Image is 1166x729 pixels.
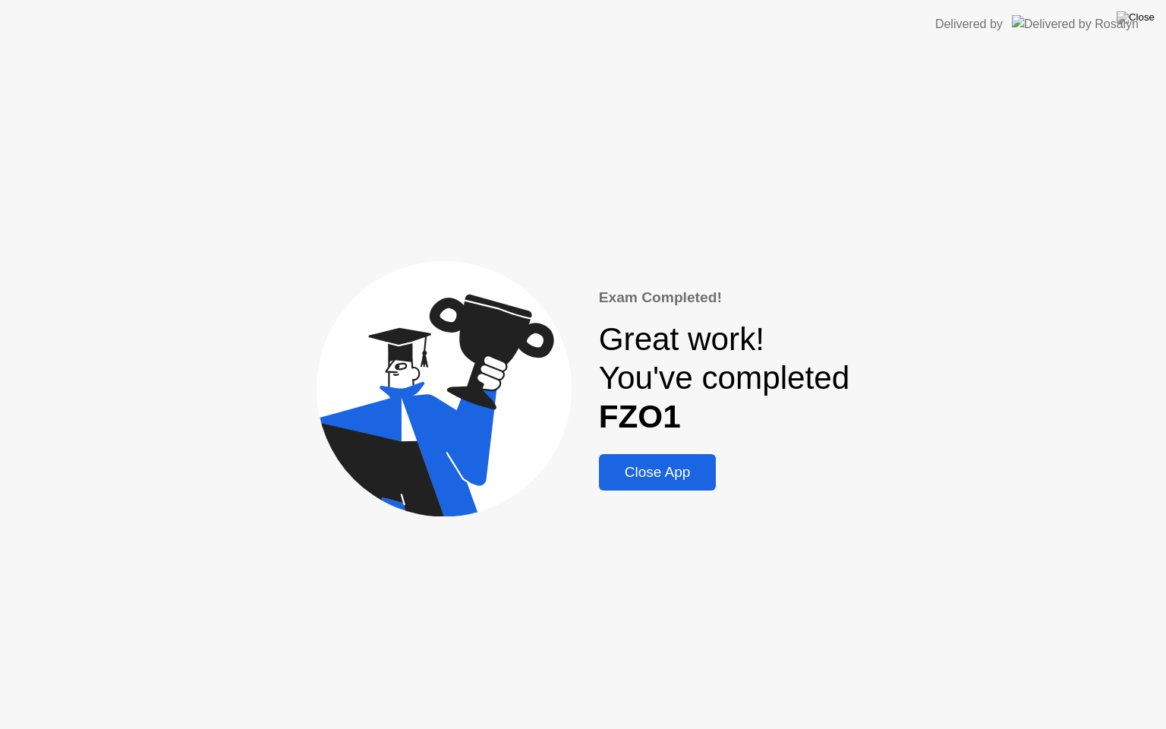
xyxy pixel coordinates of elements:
img: Delivered by Rosalyn [1012,15,1139,33]
button: Close App [599,454,717,491]
b: FZO1 [599,399,681,434]
div: Close App [603,464,712,481]
img: Close [1117,11,1155,24]
div: Exam Completed! [599,287,850,309]
div: Delivered by [935,15,1003,33]
div: Great work! You've completed [599,320,850,436]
